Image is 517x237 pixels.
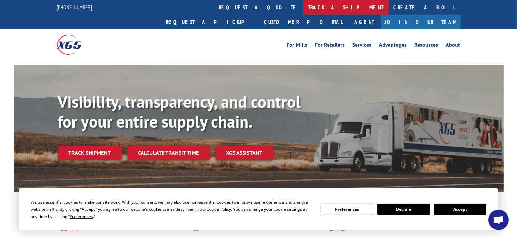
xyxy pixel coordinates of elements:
[446,42,461,50] a: About
[348,15,381,29] a: Agent
[58,91,301,132] b: Visibility, transparency, and control for your entire supply chain.
[379,42,407,50] a: Advantages
[381,15,461,29] a: Join Our Team
[215,146,274,160] a: XGS ASSISTANT
[377,204,430,215] button: Decline
[57,4,92,11] a: [PHONE_NUMBER]
[127,146,210,160] a: Calculate transit time
[415,42,438,50] a: Resources
[31,198,312,220] div: We use essential cookies to make our site work. With your consent, we may also use non-essential ...
[287,42,308,50] a: For Mills
[321,204,373,215] button: Preferences
[70,213,93,219] span: Preferences
[434,204,486,215] button: Accept
[488,210,509,230] div: Open chat
[259,15,348,29] a: Customer Portal
[161,15,259,29] a: Request a pickup
[353,42,372,50] a: Services
[19,188,498,230] div: Cookie Consent Prompt
[58,146,122,160] a: Track shipment
[206,206,231,212] span: Cookie Policy
[315,42,345,50] a: For Retailers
